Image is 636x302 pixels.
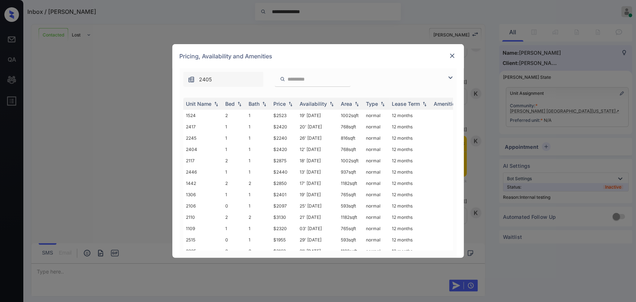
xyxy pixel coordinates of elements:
td: 12 months [389,144,431,155]
td: normal [363,200,389,212]
td: 1306 [183,189,223,200]
td: 1 [223,121,246,132]
div: Pricing, Availability and Amenities [172,44,464,68]
td: 1 [246,155,271,166]
div: Lease Term [392,101,420,107]
td: 2417 [183,121,223,132]
td: 1 [246,132,271,144]
td: 2 [246,178,271,189]
img: sorting [236,101,243,107]
div: Area [341,101,352,107]
td: 2325 [183,245,223,257]
td: normal [363,245,389,257]
td: $2320 [271,223,297,234]
td: 2 [223,245,246,257]
td: 21' [DATE] [297,245,338,257]
td: 1 [246,223,271,234]
td: normal [363,234,389,245]
td: 768 sqft [338,144,363,155]
div: Unit Name [186,101,212,107]
td: 1182 sqft [338,245,363,257]
td: 12 months [389,234,431,245]
td: 12 months [389,212,431,223]
td: 2515 [183,234,223,245]
td: 593 sqft [338,234,363,245]
td: 1002 sqft [338,110,363,121]
td: $2523 [271,110,297,121]
td: 1 [223,223,246,234]
td: 12' [DATE] [297,144,338,155]
td: 1 [246,189,271,200]
td: $1955 [271,234,297,245]
img: close [449,52,456,59]
td: 593 sqft [338,200,363,212]
td: 18' [DATE] [297,155,338,166]
td: 2 [223,212,246,223]
td: normal [363,166,389,178]
td: $2875 [271,155,297,166]
td: 13' [DATE] [297,166,338,178]
td: 937 sqft [338,166,363,178]
td: 17' [DATE] [297,178,338,189]
td: 2 [246,245,271,257]
td: $2850 [271,178,297,189]
img: icon-zuma [280,76,285,82]
div: Price [274,101,286,107]
td: 1 [223,166,246,178]
td: 2446 [183,166,223,178]
td: normal [363,155,389,166]
td: 12 months [389,110,431,121]
td: normal [363,110,389,121]
td: 19' [DATE] [297,110,338,121]
td: $2097 [271,200,297,212]
td: 768 sqft [338,121,363,132]
td: normal [363,121,389,132]
td: 12 months [389,155,431,166]
td: 2 [246,212,271,223]
img: sorting [287,101,294,107]
div: Type [366,101,378,107]
td: 1 [246,200,271,212]
td: 12 months [389,223,431,234]
td: $3130 [271,212,297,223]
td: 1 [223,189,246,200]
td: 2110 [183,212,223,223]
td: 1 [246,166,271,178]
td: 1524 [183,110,223,121]
td: normal [363,178,389,189]
td: normal [363,212,389,223]
td: 2106 [183,200,223,212]
td: 1 [246,234,271,245]
img: sorting [261,101,268,107]
td: 1 [246,110,271,121]
div: Bath [249,101,260,107]
td: 2 [223,155,246,166]
td: 2 [223,178,246,189]
td: 12 months [389,200,431,212]
td: 765 sqft [338,189,363,200]
td: 12 months [389,189,431,200]
td: 765 sqft [338,223,363,234]
img: icon-zuma [188,76,195,83]
td: 12 months [389,166,431,178]
td: $2420 [271,144,297,155]
td: 1442 [183,178,223,189]
td: 2117 [183,155,223,166]
td: 1182 sqft [338,212,363,223]
td: 0 [223,234,246,245]
td: 29' [DATE] [297,234,338,245]
td: 1182 sqft [338,178,363,189]
div: Availability [300,101,327,107]
td: 12 months [389,132,431,144]
td: normal [363,144,389,155]
td: 03' [DATE] [297,223,338,234]
img: sorting [379,101,386,107]
td: 21' [DATE] [297,212,338,223]
td: 2 [223,110,246,121]
td: normal [363,223,389,234]
td: 1002 sqft [338,155,363,166]
td: 1 [223,132,246,144]
td: 12 months [389,178,431,189]
span: 2405 [199,75,212,84]
td: $2440 [271,166,297,178]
